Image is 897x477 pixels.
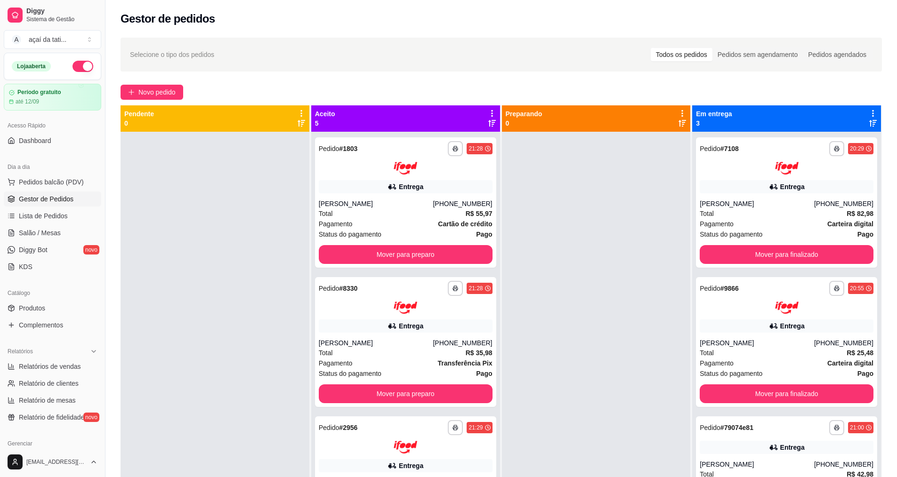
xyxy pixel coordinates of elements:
div: Catálogo [4,286,101,301]
div: [PHONE_NUMBER] [433,199,492,208]
div: Todos os pedidos [651,48,712,61]
a: DiggySistema de Gestão [4,4,101,26]
span: Selecione o tipo dos pedidos [130,49,214,60]
a: Relatório de fidelidadenovo [4,410,101,425]
span: Pagamento [700,358,734,368]
img: ifood [775,302,799,314]
button: Alterar Status [73,61,93,72]
span: Relatórios [8,348,33,355]
span: Relatório de mesas [19,396,76,405]
strong: # 1803 [339,145,357,152]
a: Relatório de clientes [4,376,101,391]
strong: R$ 25,48 [847,349,873,357]
strong: Pago [857,370,873,377]
strong: R$ 82,98 [847,210,873,217]
span: Produtos [19,303,45,313]
span: Pedido [700,285,720,292]
div: [PHONE_NUMBER] [814,460,873,469]
span: Pedido [319,424,339,431]
span: Pagamento [700,219,734,229]
div: Pedidos agendados [803,48,872,61]
strong: R$ 55,97 [466,210,493,217]
div: Entrega [780,443,805,452]
div: [PERSON_NAME] [700,199,814,208]
span: Dashboard [19,136,51,145]
button: Mover para finalizado [700,245,873,264]
div: [PHONE_NUMBER] [814,338,873,348]
button: Novo pedido [121,85,183,100]
div: [PERSON_NAME] [319,338,433,348]
h2: Gestor de pedidos [121,11,215,26]
span: Novo pedido [138,87,176,97]
div: 21:29 [469,424,483,431]
div: Gerenciar [4,436,101,451]
span: Status do pagamento [319,229,381,239]
span: Pedido [319,145,339,152]
div: Entrega [399,461,423,470]
div: Loja aberta [12,61,51,72]
p: 3 [696,119,732,128]
a: Relatórios de vendas [4,359,101,374]
a: Lista de Pedidos [4,208,101,223]
span: A [12,35,21,44]
span: Pedido [700,424,720,431]
span: Salão / Mesas [19,228,61,238]
article: até 12/09 [16,98,39,105]
span: Total [319,348,333,358]
span: Total [700,208,714,219]
p: 0 [124,119,154,128]
div: [PHONE_NUMBER] [433,338,492,348]
div: Entrega [399,182,423,191]
strong: Pago [476,231,492,238]
button: Mover para preparo [319,384,493,403]
div: Acesso Rápido [4,118,101,133]
a: Dashboard [4,133,101,148]
strong: # 7108 [720,145,739,152]
button: Pedidos balcão (PDV) [4,175,101,190]
div: Pedidos sem agendamento [712,48,803,61]
strong: Pago [857,231,873,238]
div: 21:28 [469,285,483,292]
a: KDS [4,259,101,274]
strong: R$ 35,98 [466,349,493,357]
div: 21:28 [469,145,483,152]
div: [PERSON_NAME] [700,338,814,348]
span: Total [700,348,714,358]
p: Preparando [506,109,542,119]
strong: # 8330 [339,285,357,292]
div: [PERSON_NAME] [319,199,433,208]
span: Complementos [19,320,63,330]
span: Gestor de Pedidos [19,194,73,204]
p: Pendente [124,109,154,119]
span: Pedido [319,285,339,292]
button: Mover para finalizado [700,384,873,403]
strong: Carteira digital [827,359,873,367]
span: Status do pagamento [319,368,381,379]
span: Pagamento [319,219,353,229]
div: Dia a dia [4,159,101,175]
div: açaí da tati ... [29,35,66,44]
button: Mover para preparo [319,245,493,264]
span: Sistema de Gestão [26,16,97,23]
img: ifood [775,162,799,175]
span: Diggy [26,7,97,16]
img: ifood [394,162,417,175]
strong: Cartão de crédito [438,220,492,228]
div: [PHONE_NUMBER] [814,199,873,208]
div: 20:29 [850,145,864,152]
strong: Carteira digital [827,220,873,228]
div: 20:55 [850,285,864,292]
button: [EMAIL_ADDRESS][DOMAIN_NAME] [4,451,101,473]
a: Gestor de Pedidos [4,191,101,207]
span: Diggy Bot [19,245,48,254]
span: KDS [19,262,32,271]
p: 5 [315,119,335,128]
div: Entrega [399,321,423,331]
div: Entrega [780,321,805,331]
span: Relatório de fidelidade [19,413,84,422]
a: Relatório de mesas [4,393,101,408]
strong: # 79074e81 [720,424,753,431]
span: Pagamento [319,358,353,368]
strong: Transferência Pix [438,359,493,367]
strong: # 9866 [720,285,739,292]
